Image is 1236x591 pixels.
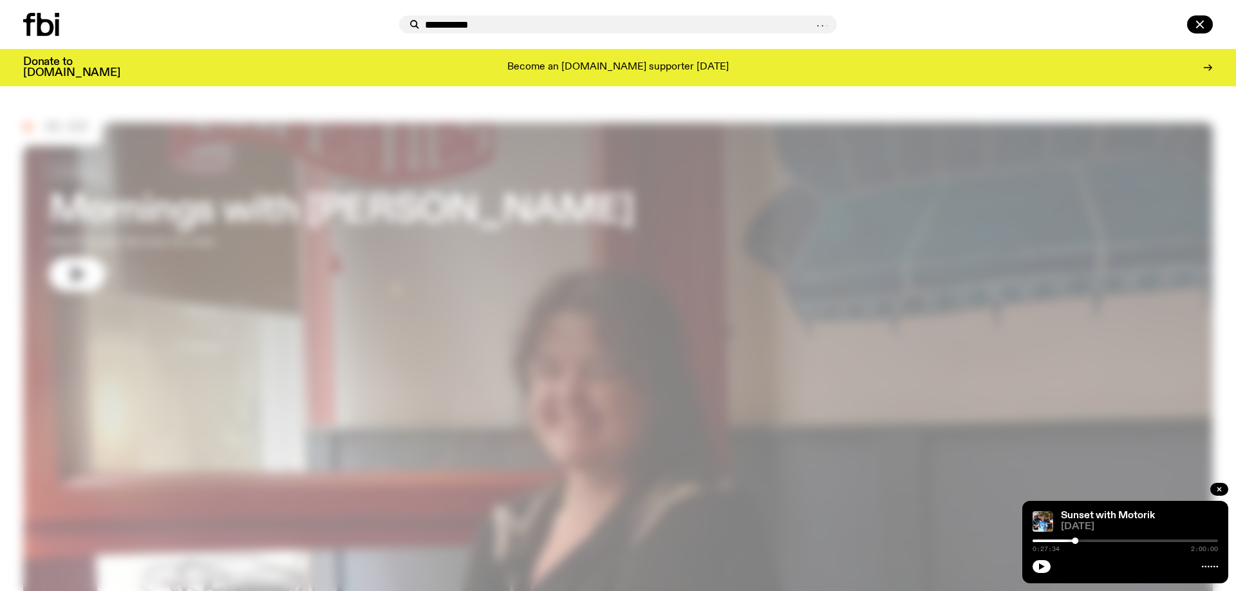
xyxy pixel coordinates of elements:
[23,57,120,79] h3: Donate to [DOMAIN_NAME]
[507,62,729,73] p: Become an [DOMAIN_NAME] supporter [DATE]
[825,19,829,29] span: .
[1191,546,1218,552] span: 2:00:00
[820,19,825,29] span: .
[1033,546,1060,552] span: 0:27:34
[1061,511,1155,521] a: Sunset with Motorik
[1061,522,1218,532] span: [DATE]
[1033,511,1053,532] img: Andrew, Reenie, and Pat stand in a row, smiling at the camera, in dappled light with a vine leafe...
[816,19,820,29] span: .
